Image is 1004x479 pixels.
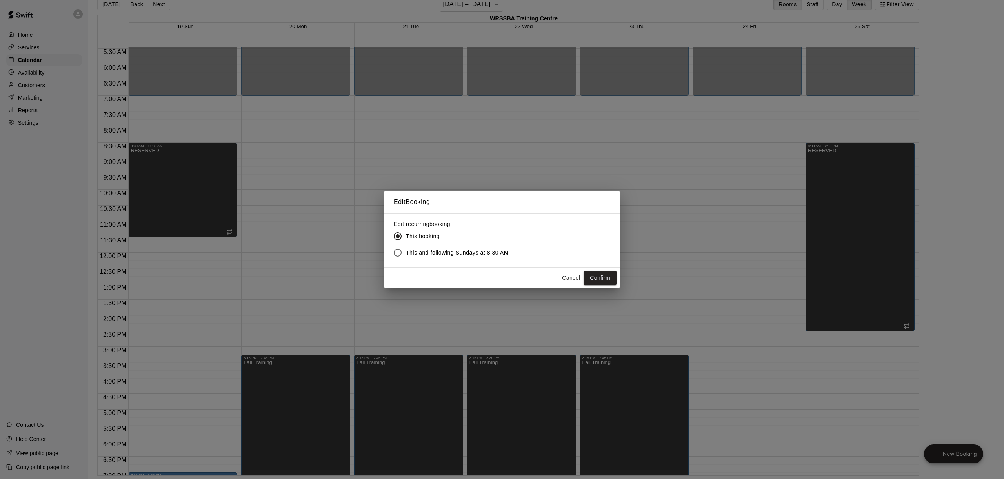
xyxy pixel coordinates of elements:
button: Cancel [558,271,584,285]
span: This and following Sundays at 8:30 AM [406,249,509,257]
button: Confirm [584,271,617,285]
span: This booking [406,232,440,240]
label: Edit recurring booking [394,220,515,228]
h2: Edit Booking [384,191,620,213]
